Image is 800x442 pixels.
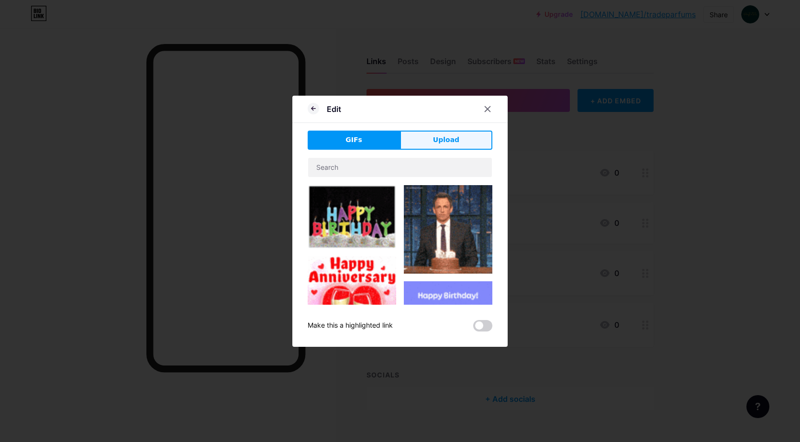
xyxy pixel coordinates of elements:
span: Upload [433,135,459,145]
input: Search [308,158,492,177]
img: Gihpy [404,185,492,274]
span: GIFs [345,135,362,145]
div: Make this a highlighted link [308,320,393,331]
div: Edit [327,103,341,115]
button: GIFs [308,131,400,150]
button: Upload [400,131,492,150]
img: Gihpy [308,256,396,345]
img: Gihpy [308,185,396,249]
img: Gihpy [404,281,492,370]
